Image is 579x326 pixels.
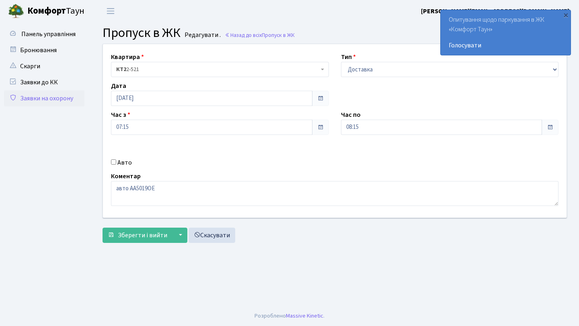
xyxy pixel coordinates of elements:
a: Бронювання [4,42,84,58]
button: Зберегти і вийти [103,228,172,243]
img: logo.png [8,3,24,19]
b: КТ2 [116,65,126,73]
span: <b>КТ2</b>&nbsp;&nbsp;&nbsp;2-521 [111,62,329,77]
div: × [562,11,570,19]
a: Скасувати [189,228,235,243]
small: Редагувати . [183,31,221,39]
a: Панель управління [4,26,84,42]
span: Таун [27,4,84,18]
span: Зберегти і вийти [118,231,167,240]
label: Час по [341,110,361,120]
b: [PERSON_NAME][EMAIL_ADDRESS][DOMAIN_NAME] [421,7,569,16]
label: Коментар [111,171,141,181]
label: Квартира [111,52,144,62]
a: Назад до всіхПропуск в ЖК [225,31,295,39]
a: Скарги [4,58,84,74]
label: Авто [117,158,132,167]
a: [PERSON_NAME][EMAIL_ADDRESS][DOMAIN_NAME] [421,6,569,16]
span: Пропуск в ЖК [103,24,181,42]
label: Дата [111,81,126,91]
a: Голосувати [449,41,563,50]
span: <b>КТ2</b>&nbsp;&nbsp;&nbsp;2-521 [116,65,319,73]
div: Розроблено . [255,312,324,320]
textarea: авто АА5019ОЕ [111,181,558,206]
a: Заявки на охорону [4,90,84,106]
label: Час з [111,110,130,120]
a: Заявки до КК [4,74,84,90]
span: Панель управління [21,30,76,39]
label: Тип [341,52,356,62]
a: Massive Kinetic [286,312,323,320]
b: Комфорт [27,4,66,17]
div: Опитування щодо паркування в ЖК «Комфорт Таун» [441,10,571,55]
button: Переключити навігацію [101,4,121,18]
span: Пропуск в ЖК [262,31,295,39]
